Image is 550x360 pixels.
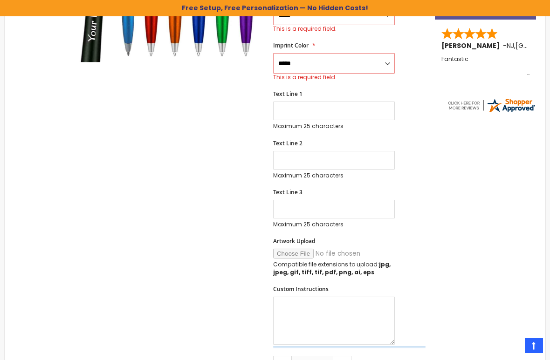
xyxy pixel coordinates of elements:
[273,237,315,245] span: Artwork Upload
[273,25,395,33] div: This is a required field.
[273,221,395,228] p: Maximum 25 characters
[447,108,536,115] a: 4pens.com certificate URL
[273,90,302,98] span: Text Line 1
[447,97,536,114] img: 4pens.com widget logo
[273,261,395,276] p: Compatible file extensions to upload:
[273,41,309,49] span: Imprint Color
[507,41,514,50] span: NJ
[273,188,302,196] span: Text Line 3
[273,139,302,147] span: Text Line 2
[273,260,391,276] strong: jpg, jpeg, gif, tiff, tif, pdf, png, ai, eps
[441,56,529,76] div: Fantastic
[273,285,329,293] span: Custom Instructions
[273,74,395,81] div: This is a required field.
[441,41,503,50] span: [PERSON_NAME]
[273,172,395,179] p: Maximum 25 characters
[273,122,395,130] p: Maximum 25 characters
